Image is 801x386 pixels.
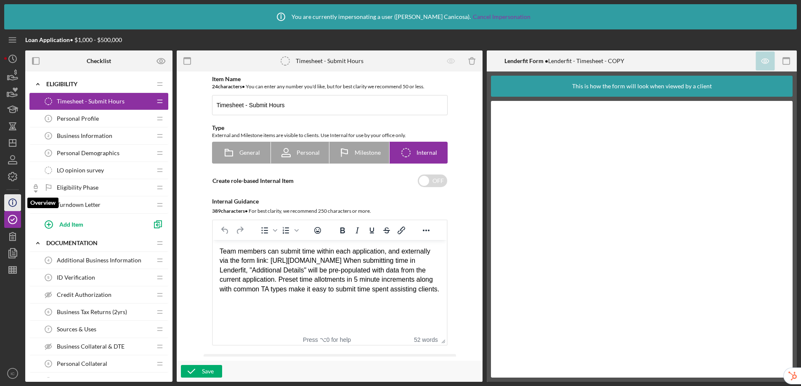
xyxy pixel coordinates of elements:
[48,362,50,366] tspan: 8
[57,98,125,105] span: Timesheet - Submit Hours
[212,82,448,91] div: You can enter any number you'd like, but for best clarity we recommend 50 or less.
[4,365,21,382] button: IC
[48,327,50,331] tspan: 7
[212,177,294,184] label: Create role-based Internal Item
[57,343,125,350] span: Business Collateral & DTE
[279,225,300,236] div: Numbered list
[416,149,437,156] span: Internal
[239,149,260,156] span: General
[335,225,350,236] button: Bold
[414,336,438,343] button: 52 words
[48,310,50,314] tspan: 6
[365,225,379,236] button: Underline
[57,184,98,191] span: Eligibility Phase
[57,132,112,139] span: Business Information
[57,274,95,281] span: ID Verification
[212,131,448,140] div: External and Milestone items are visible to clients. Use Internal for use by your office only.
[57,360,107,367] span: Personal Collateral
[46,81,151,87] div: Eligibility
[355,149,381,156] span: Milestone
[296,58,363,64] div: Timesheet - Submit Hours
[350,225,364,236] button: Italic
[181,365,222,378] button: Save
[212,83,245,90] b: 24 character s •
[233,225,247,236] button: Redo
[25,37,122,43] div: • $1,000 - $500,000
[213,240,447,334] iframe: Rich Text Area
[48,134,50,138] tspan: 2
[297,149,320,156] span: Personal
[499,109,785,369] iframe: Lenderfit form
[57,167,104,174] span: LO opinion survey
[438,334,447,345] div: Press the Up and Down arrow keys to resize the editor.
[59,216,83,232] div: Add Item
[57,115,99,122] span: Personal Profile
[212,124,448,131] div: Type
[202,365,214,378] div: Save
[212,208,248,214] b: 389 character s •
[57,257,141,264] span: Additional Business Information
[572,76,712,97] div: This is how the form will look when viewed by a client
[57,201,101,208] span: Turndown Letter
[87,58,111,64] b: Checklist
[310,225,325,236] button: Emojis
[257,225,278,236] div: Bullet list
[218,225,232,236] button: Undo
[504,58,624,64] div: Lenderfit - Timesheet - COPY
[473,13,530,20] a: Cancel Impersonation
[57,150,119,156] span: Personal Demographics
[25,36,70,43] b: Loan Application
[57,378,85,384] span: Pitch Deck
[57,309,127,315] span: Business Tax Returns (2yrs)
[48,258,50,262] tspan: 4
[11,371,15,376] text: IC
[379,225,394,236] button: Strikethrough
[212,76,448,82] div: Item Name
[48,275,50,280] tspan: 5
[504,57,548,64] b: Lenderfit Form •
[271,6,530,27] div: You are currently impersonating a user ( [PERSON_NAME] Canicosa ).
[57,326,96,333] span: Sources & Uses
[46,240,151,246] div: Documentation
[212,207,448,215] div: For best clarity, we recommend 250 characters or more.
[212,198,448,205] div: Internal Guidance
[394,225,408,236] button: Insert/edit link
[48,151,50,155] tspan: 3
[38,216,147,233] button: Add Item
[48,116,50,121] tspan: 1
[290,336,364,343] div: Press ⌥0 for help
[57,291,111,298] span: Credit Authorization
[419,225,433,236] button: Reveal or hide additional toolbar items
